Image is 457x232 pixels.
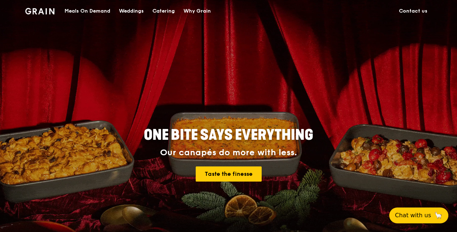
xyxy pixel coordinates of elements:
button: Chat with us🦙 [389,208,448,223]
span: Chat with us [395,211,431,220]
div: Meals On Demand [65,0,110,22]
img: Grain [25,8,54,14]
div: Weddings [119,0,144,22]
a: Weddings [115,0,148,22]
span: ONE BITE SAYS EVERYTHING [144,126,313,144]
a: Why Grain [179,0,215,22]
span: 🦙 [434,211,443,220]
div: Our canapés do more with less. [99,148,358,158]
a: Taste the finesse [196,166,262,182]
a: Contact us [395,0,432,22]
div: Catering [152,0,175,22]
div: Why Grain [183,0,211,22]
a: Catering [148,0,179,22]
